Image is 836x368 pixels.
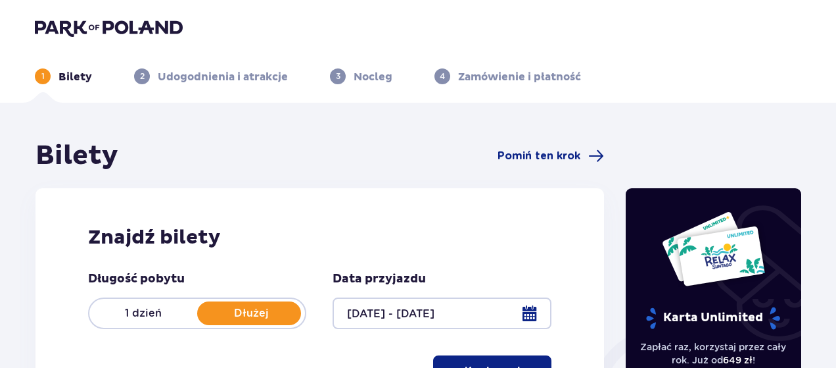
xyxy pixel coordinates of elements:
[197,306,305,321] p: Dłużej
[88,225,551,250] h2: Znajdź bilety
[354,70,392,84] p: Nocleg
[140,70,145,82] p: 2
[458,70,581,84] p: Zamówienie i płatność
[661,211,766,287] img: Dwie karty całoroczne do Suntago z napisem 'UNLIMITED RELAX', na białym tle z tropikalnymi liśćmi...
[35,140,118,172] h1: Bilety
[336,70,340,82] p: 3
[158,70,288,84] p: Udogodnienia i atrakcje
[89,306,197,321] p: 1 dzień
[498,149,580,163] span: Pomiń ten krok
[134,68,288,84] div: 2Udogodnienia i atrakcje
[498,148,604,164] a: Pomiń ten krok
[35,68,92,84] div: 1Bilety
[330,68,392,84] div: 3Nocleg
[723,355,753,365] span: 649 zł
[434,68,581,84] div: 4Zamówienie i płatność
[41,70,45,82] p: 1
[88,271,185,287] p: Długość pobytu
[333,271,426,287] p: Data przyjazdu
[639,340,789,367] p: Zapłać raz, korzystaj przez cały rok. Już od !
[645,307,781,330] p: Karta Unlimited
[35,18,183,37] img: Park of Poland logo
[58,70,92,84] p: Bilety
[440,70,445,82] p: 4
